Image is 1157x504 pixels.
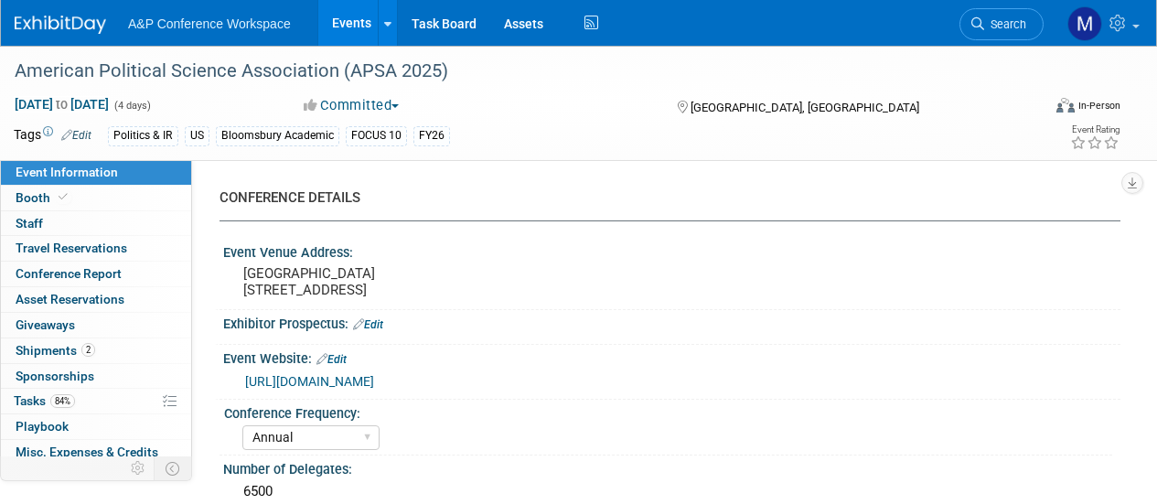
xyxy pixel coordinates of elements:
span: to [53,97,70,112]
div: CONFERENCE DETAILS [220,188,1107,208]
span: Tasks [14,393,75,408]
a: Edit [316,353,347,366]
a: Playbook [1,414,191,439]
span: Shipments [16,343,95,358]
div: Number of Delegates: [223,456,1120,478]
div: FY26 [413,126,450,145]
div: FOCUS 10 [346,126,407,145]
pre: [GEOGRAPHIC_DATA] [STREET_ADDRESS] [243,265,577,298]
span: Travel Reservations [16,241,127,255]
div: Event Website: [223,345,1120,369]
a: Search [959,8,1044,40]
a: Conference Report [1,262,191,286]
span: Asset Reservations [16,292,124,306]
a: Booth [1,186,191,210]
span: [GEOGRAPHIC_DATA], [GEOGRAPHIC_DATA] [691,101,919,114]
a: Event Information [1,160,191,185]
span: 2 [81,343,95,357]
div: Conference Frequency: [224,400,1112,423]
div: US [185,126,209,145]
i: Booth reservation complete [59,192,68,202]
td: Personalize Event Tab Strip [123,456,155,480]
span: [DATE] [DATE] [14,96,110,113]
a: Giveaways [1,313,191,338]
div: Event Format [959,95,1120,123]
td: Toggle Event Tabs [155,456,192,480]
img: Format-Inperson.png [1056,98,1075,113]
td: Tags [14,125,91,146]
span: Event Information [16,165,118,179]
a: Shipments2 [1,338,191,363]
a: Misc. Expenses & Credits [1,440,191,465]
div: American Political Science Association (APSA 2025) [8,55,1026,88]
div: Bloomsbury Academic [216,126,339,145]
button: Committed [297,96,406,115]
div: Exhibitor Prospectus: [223,310,1120,334]
span: Playbook [16,419,69,434]
span: (4 days) [112,100,151,112]
a: Sponsorships [1,364,191,389]
span: Booth [16,190,71,205]
a: Asset Reservations [1,287,191,312]
a: [URL][DOMAIN_NAME] [245,374,374,389]
span: Staff [16,216,43,231]
a: Staff [1,211,191,236]
span: Search [984,17,1026,31]
span: Sponsorships [16,369,94,383]
div: In-Person [1077,99,1120,113]
span: Conference Report [16,266,122,281]
span: 84% [50,394,75,408]
span: Misc. Expenses & Credits [16,445,158,459]
span: Giveaways [16,317,75,332]
a: Tasks84% [1,389,191,413]
img: ExhibitDay [15,16,106,34]
a: Travel Reservations [1,236,191,261]
a: Edit [353,318,383,331]
a: Edit [61,129,91,142]
span: A&P Conference Workspace [128,16,291,31]
div: Politics & IR [108,126,178,145]
div: Event Rating [1070,125,1120,134]
div: Event Venue Address: [223,239,1120,262]
img: Michael Kerns [1067,6,1102,41]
